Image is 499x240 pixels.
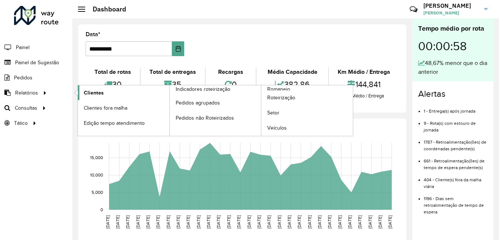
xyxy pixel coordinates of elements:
[266,215,271,229] text: [DATE]
[84,104,127,112] span: Clientes fora malha
[368,215,372,229] text: [DATE]
[287,215,292,229] text: [DATE]
[406,1,421,17] a: Contato Rápido
[166,215,171,229] text: [DATE]
[84,89,104,97] span: Clientes
[347,215,352,229] text: [DATE]
[258,76,326,92] div: 382,86
[424,114,488,133] li: 9 - Rota(s) com estouro de jornada
[155,215,160,229] text: [DATE]
[172,41,184,56] button: Choose Date
[135,215,140,229] text: [DATE]
[388,215,392,229] text: [DATE]
[418,59,488,76] div: 48,67% menor que o dia anterior
[424,102,488,114] li: 1 - Entrega(s) após jornada
[14,74,32,82] span: Pedidos
[226,215,231,229] text: [DATE]
[86,30,100,39] label: Data
[331,76,397,92] div: 144,841
[15,104,37,112] span: Consultas
[145,215,150,229] text: [DATE]
[170,95,261,110] a: Pedidos agrupados
[176,99,220,107] span: Pedidos agrupados
[176,85,230,93] span: Indicadores roteirização
[331,92,397,100] div: Km Médio / Entrega
[247,215,251,229] text: [DATE]
[418,34,488,59] div: 00:00:58
[236,215,241,229] text: [DATE]
[357,215,362,229] text: [DATE]
[78,116,169,130] a: Edição tempo atendimento
[14,119,28,127] span: Tático
[261,121,353,136] a: Veículos
[15,89,38,97] span: Relatórios
[125,215,130,229] text: [DATE]
[317,215,322,229] text: [DATE]
[85,5,126,13] h2: Dashboard
[142,76,203,92] div: 35
[297,215,302,229] text: [DATE]
[337,215,342,229] text: [DATE]
[277,215,282,229] text: [DATE]
[424,152,488,171] li: 661 - Retroalimentação(ões) de tempo de espera pendente(s)
[257,215,261,229] text: [DATE]
[170,85,353,136] a: Romaneio
[267,109,279,117] span: Setor
[176,114,234,122] span: Pedidos não Roteirizados
[115,215,120,229] text: [DATE]
[307,215,312,229] text: [DATE]
[78,85,261,136] a: Indicadores roteirização
[261,90,353,105] a: Roteirização
[378,215,382,229] text: [DATE]
[92,190,103,195] text: 5,000
[100,207,103,212] text: 0
[327,215,332,229] text: [DATE]
[418,24,488,34] div: Tempo médio por rota
[176,215,180,229] text: [DATE]
[105,215,110,229] text: [DATE]
[87,76,138,92] div: 30
[142,68,203,76] div: Total de entregas
[186,215,190,229] text: [DATE]
[424,190,488,215] li: 1196 - Dias sem retroalimentação de tempo de espera
[87,68,138,76] div: Total de rotas
[267,124,287,132] span: Veículos
[170,110,261,125] a: Pedidos não Roteirizados
[78,100,169,115] a: Clientes fora malha
[207,76,254,92] div: 0
[261,106,353,120] a: Setor
[78,85,169,100] a: Clientes
[15,59,59,66] span: Painel de Sugestão
[16,44,30,51] span: Painel
[424,133,488,152] li: 1787 - Retroalimentação(ões) de coordenadas pendente(s)
[267,94,295,102] span: Roteirização
[331,68,397,76] div: Km Médio / Entrega
[267,85,290,93] span: Romaneio
[84,119,145,127] span: Edição tempo atendimento
[418,89,488,99] h4: Alertas
[196,215,201,229] text: [DATE]
[216,215,221,229] text: [DATE]
[424,171,488,190] li: 404 - Cliente(s) fora da malha viária
[207,68,254,76] div: Recargas
[90,155,103,160] text: 15,000
[258,68,326,76] div: Média Capacidade
[423,2,479,9] h3: [PERSON_NAME]
[423,10,479,16] span: [PERSON_NAME]
[90,172,103,177] text: 10,000
[206,215,211,229] text: [DATE]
